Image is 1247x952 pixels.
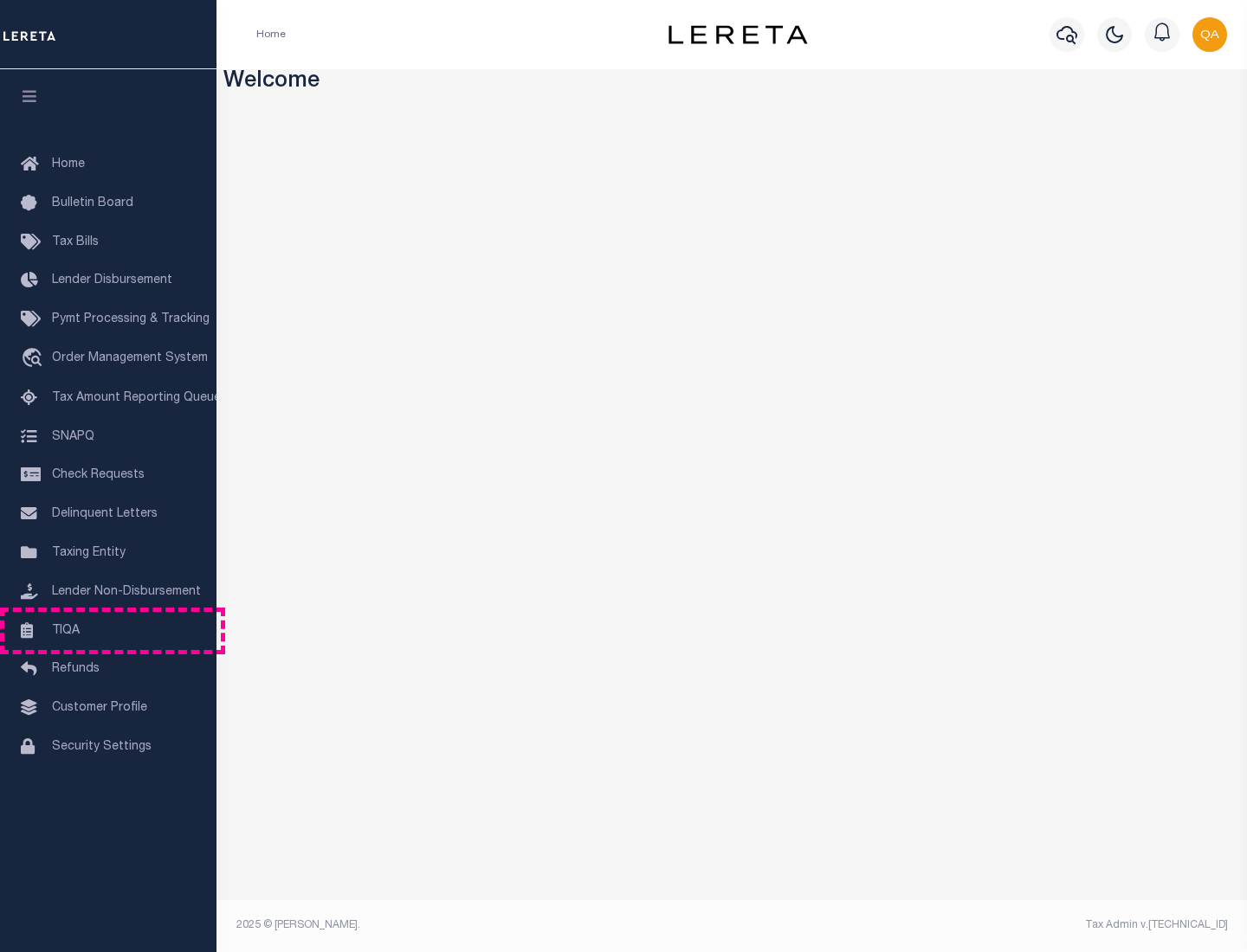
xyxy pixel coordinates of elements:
[52,624,80,636] span: TIQA
[21,348,48,370] i: travel_explore
[52,392,221,404] span: Tax Amount Reporting Queue
[52,313,210,325] span: Pymt Processing & Tracking
[669,25,807,44] img: logo-dark.svg
[52,469,145,481] span: Check Requests
[52,352,208,364] span: Order Management System
[52,547,126,559] span: Taxing Entity
[52,663,100,675] span: Refunds
[256,27,286,42] li: Home
[52,197,133,209] span: Bulletin Board
[223,69,1241,96] h3: Welcome
[52,586,201,598] span: Lender Non-Disbursement
[52,741,152,753] span: Security Settings
[52,274,172,286] span: Lender Disbursement
[52,158,85,170] span: Home
[52,702,147,714] span: Customer Profile
[1192,17,1227,52] img: svg+xml;base64,PHN2ZyB4bWxucz0iaHR0cDovL3d3dy53My5vcmcvMjAwMC9zdmciIHBvaW50ZXItZXZlbnRzPSJub25lIi...
[52,430,94,442] span: SNAPQ
[745,917,1228,933] div: Tax Admin v.[TECHNICAL_ID]
[52,236,99,248] span: Tax Bills
[52,508,158,520] span: Delinquent Letters
[223,917,733,933] div: 2025 © [PERSON_NAME].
